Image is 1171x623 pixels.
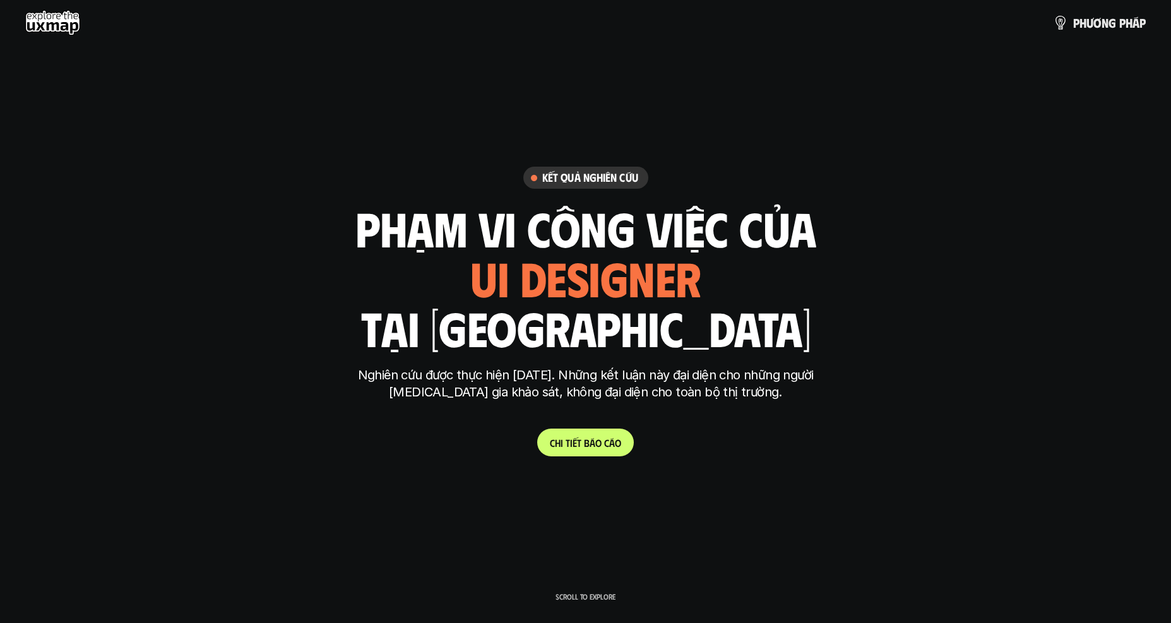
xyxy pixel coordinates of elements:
span: h [1126,16,1132,30]
span: á [590,437,595,449]
p: Nghiên cứu được thực hiện [DATE]. Những kết luận này đại diện cho những người [MEDICAL_DATA] gia ... [349,367,823,401]
span: b [584,437,590,449]
a: Chitiếtbáocáo [537,429,634,456]
span: g [1109,16,1116,30]
span: ư [1086,16,1093,30]
span: o [615,437,621,449]
span: á [1132,16,1139,30]
h1: tại [GEOGRAPHIC_DATA] [360,301,811,354]
span: i [561,437,563,449]
h6: Kết quả nghiên cứu [542,170,638,185]
span: p [1073,16,1079,30]
h1: phạm vi công việc của [355,201,816,254]
p: Scroll to explore [556,592,615,601]
span: ế [573,437,577,449]
span: h [1079,16,1086,30]
span: c [604,437,609,449]
span: n [1102,16,1109,30]
span: t [566,437,570,449]
span: C [550,437,555,449]
span: h [555,437,561,449]
a: phươngpháp [1053,10,1146,35]
span: á [609,437,615,449]
span: o [595,437,602,449]
span: i [570,437,573,449]
span: t [577,437,581,449]
span: p [1139,16,1146,30]
span: ơ [1093,16,1102,30]
span: p [1119,16,1126,30]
